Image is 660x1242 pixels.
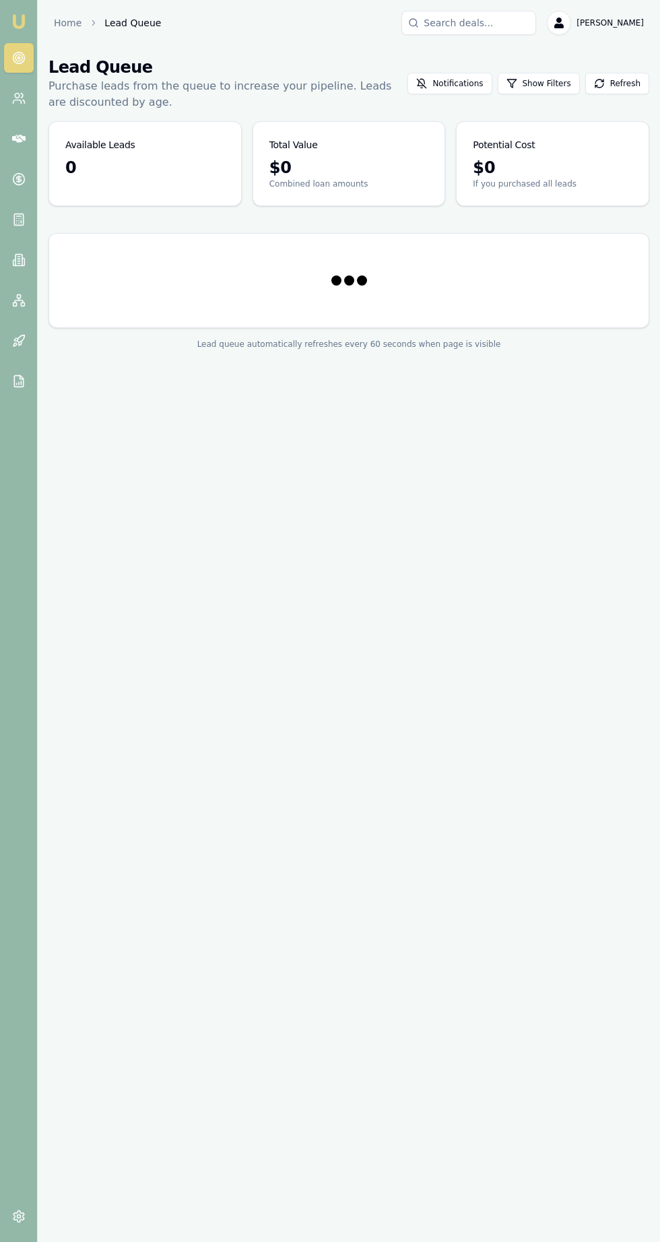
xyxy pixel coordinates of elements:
p: Purchase leads from the queue to increase your pipeline. Leads are discounted by age. [48,78,407,110]
div: $ 0 [269,157,429,178]
p: If you purchased all leads [473,178,632,189]
button: Notifications [407,73,492,94]
nav: breadcrumb [54,16,161,30]
button: Refresh [585,73,649,94]
button: Show Filters [498,73,580,94]
div: 0 [65,157,225,178]
img: emu-icon-u.png [11,13,27,30]
span: [PERSON_NAME] [576,18,644,28]
div: $ 0 [473,157,632,178]
h3: Potential Cost [473,138,535,152]
h1: Lead Queue [48,57,407,78]
input: Search deals [401,11,536,35]
div: Lead queue automatically refreshes every 60 seconds when page is visible [48,339,649,350]
p: Combined loan amounts [269,178,429,189]
h3: Total Value [269,138,318,152]
span: Lead Queue [104,16,161,30]
h3: Available Leads [65,138,135,152]
a: Home [54,16,81,30]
